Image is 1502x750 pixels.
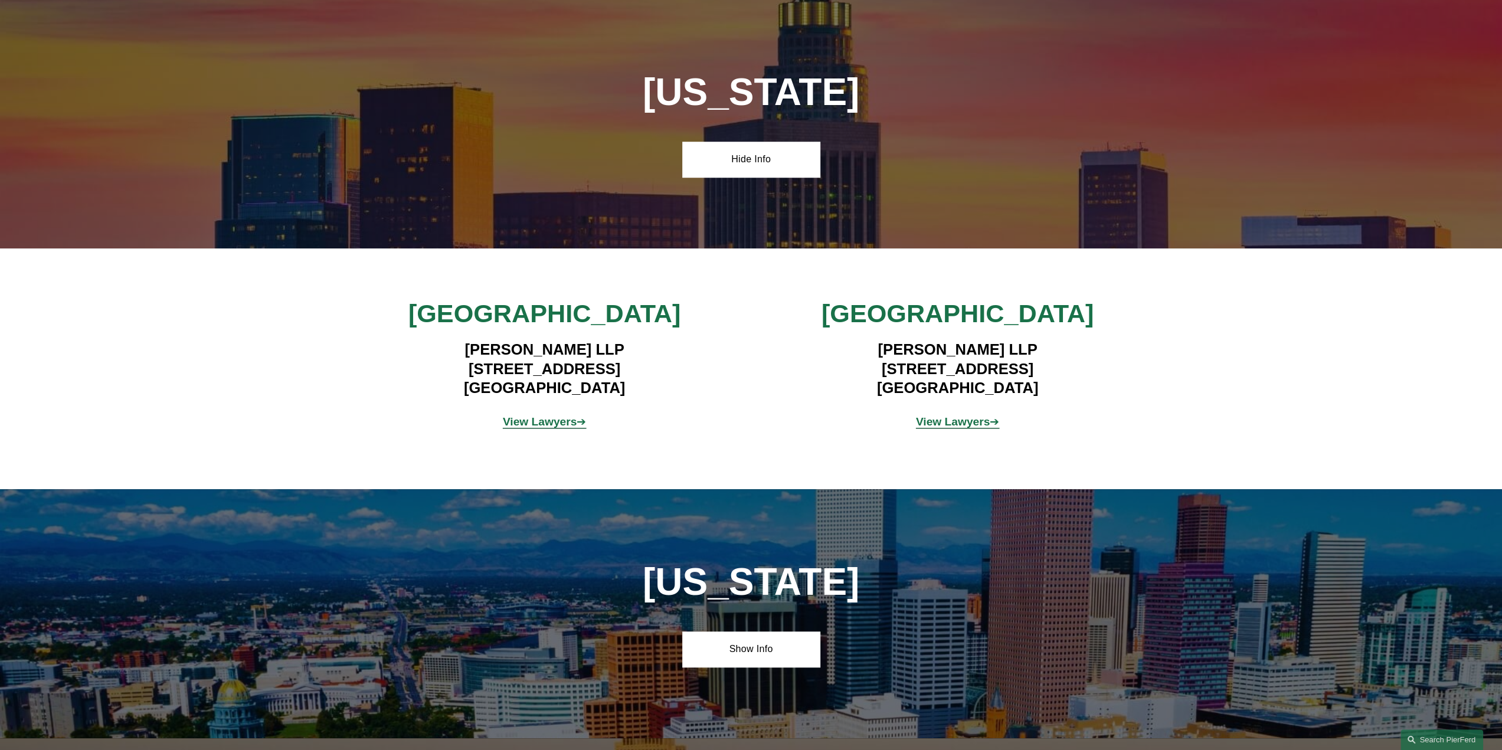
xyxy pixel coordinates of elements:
span: ➔ [916,415,1000,428]
a: Search this site [1400,729,1483,750]
strong: View Lawyers [503,415,577,428]
h1: [US_STATE] [579,71,923,114]
h4: [PERSON_NAME] LLP [STREET_ADDRESS] [GEOGRAPHIC_DATA] [786,340,1130,397]
a: View Lawyers➔ [916,415,1000,428]
a: View Lawyers➔ [503,415,587,428]
a: Hide Info [682,142,820,177]
span: [GEOGRAPHIC_DATA] [408,299,680,327]
h4: [PERSON_NAME] LLP [STREET_ADDRESS] [GEOGRAPHIC_DATA] [372,340,716,397]
span: ➔ [503,415,587,428]
strong: View Lawyers [916,415,990,428]
span: [GEOGRAPHIC_DATA] [822,299,1094,327]
a: Show Info [682,631,820,667]
h1: [US_STATE] [579,561,923,604]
